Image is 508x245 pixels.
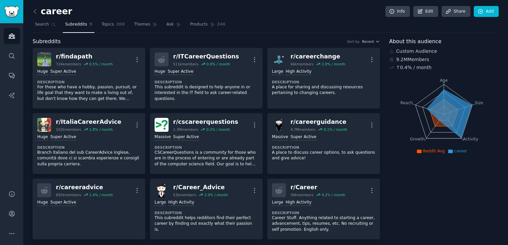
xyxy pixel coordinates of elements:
[168,200,194,206] div: High Activity
[291,62,314,66] div: 66k members
[474,6,499,17] a: Add
[272,150,375,161] p: A place to discuss career options, to ask questions and give advice!
[89,22,92,28] span: 9
[442,6,470,17] a: Share
[168,69,193,75] div: Super Active
[206,62,230,66] div: 0.8 % / month
[37,69,48,75] div: Huge
[37,150,141,167] p: Branch italiano del sub CareerAdvice inglese, comunità dove ci si scambia esperienze e consigli s...
[389,48,499,55] div: Custom Audience
[155,183,169,197] img: Career_Advice
[89,193,113,197] div: 1.4 % / month
[272,200,283,206] div: Large
[321,193,345,197] div: 4.2 % / month
[4,6,19,18] img: GummySearch logo
[33,38,61,46] span: Subreddits
[362,39,374,44] span: Recent
[272,210,375,215] dt: Description
[188,19,228,33] a: Products246
[50,134,76,140] div: Super Active
[150,48,263,109] a: r/ITCareerQuestions511kmembers0.8% / monthHugeSuper ActiveDescriptionThis subreddit is designed t...
[190,22,208,28] span: Products
[272,69,283,75] div: Large
[267,113,380,174] a: careerguidancer/careerguidance4.7Mmembers0.1% / monthMassiveSuper ActiveDescriptionA place to dis...
[132,19,160,33] a: Themes
[155,134,171,140] div: Massive
[155,118,169,132] img: cscareerquestions
[347,39,360,44] div: Sort by
[155,84,258,102] p: This subreddit is designed to help anyone in or interested in the IT field to ask career-related ...
[63,19,94,33] a: Subreddits9
[35,22,49,28] span: Search
[475,100,483,105] tspan: Size
[37,145,141,150] dt: Description
[272,145,375,150] dt: Description
[173,118,238,126] div: r/ cscareerquestions
[385,6,410,17] a: Info
[173,183,228,192] div: r/ Career_Advice
[56,127,81,132] div: 102k members
[362,39,380,44] button: Recent
[37,200,48,206] div: Huge
[173,134,199,140] div: Super Active
[50,69,76,75] div: Super Active
[463,137,478,141] tspan: Activity
[389,56,499,63] div: 9.2M Members
[267,179,380,239] a: r/Career39kmembers4.2% / monthLargeHigh ActivityDescriptionCareer Stuff. Anything related to star...
[413,6,438,17] a: Edit
[155,69,165,75] div: Huge
[99,19,127,33] a: Topics200
[56,52,113,61] div: r/ findapath
[134,22,150,28] span: Themes
[101,22,114,28] span: Topics
[155,80,258,84] dt: Description
[272,215,375,233] p: Career Stuff. Anything related to starting a career, advancement, tips, resumes, etc. No recruiti...
[37,84,141,102] p: For those who have a hobby, passion, pursuit, or life goal that they want to make a living out of...
[204,193,228,197] div: 2.0 % / month
[400,100,413,105] tspan: Reach
[33,19,58,33] a: Search
[291,134,317,140] div: Super Active
[155,145,258,150] dt: Description
[89,62,113,66] div: 0.5 % / month
[37,118,51,132] img: ItaliaCareerAdvice
[321,62,345,66] div: 2.0 % / month
[272,52,286,66] img: careerchange
[164,19,183,33] a: Ask
[56,62,81,66] div: 724k members
[286,69,312,75] div: High Activity
[440,78,448,83] tspan: Age
[155,150,258,167] p: CSCareerQuestions is a community for those who are in the process of entering or are already part...
[56,118,121,126] div: r/ ItaliaCareerAdvice
[37,52,51,66] img: findapath
[167,22,174,28] span: Ask
[272,84,375,96] p: A place for sharing and discussing resources pertaining to changing careers.
[396,64,432,71] div: ↑ 0.4 % / month
[324,127,347,132] div: 0.1 % / month
[173,193,196,197] div: 53k members
[267,48,380,109] a: careerchanger/careerchange66kmembers2.0% / monthLargeHigh ActivityDescriptionA place for sharing ...
[33,113,145,174] a: ItaliaCareerAdvicer/ItaliaCareerAdvice102kmembers1.8% / monthHugeSuper ActiveDescriptionBranch it...
[454,149,467,153] span: career
[410,137,425,141] tspan: Growth
[272,134,288,140] div: Massive
[155,200,166,206] div: Large
[116,22,125,28] span: 200
[56,183,113,192] div: r/ careeradvice
[291,127,316,132] div: 4.7M members
[206,127,230,132] div: 0.2 % / month
[89,127,113,132] div: 1.8 % / month
[33,179,145,239] a: r/careeradvice692kmembers1.4% / monthHugeSuper Active
[291,118,347,126] div: r/ careerguidance
[37,134,48,140] div: Huge
[173,62,198,66] div: 511k members
[291,193,314,197] div: 39k members
[150,179,263,239] a: Career_Advicer/Career_Advice53kmembers2.0% / monthLargeHigh ActivityDescriptionThis subreddit hel...
[50,200,76,206] div: Super Active
[272,80,375,84] dt: Description
[291,183,345,192] div: r/ Career
[150,113,263,174] a: cscareerquestionsr/cscareerquestions2.3Mmembers0.2% / monthMassiveSuper ActiveDescriptionCSCareer...
[423,149,445,153] span: Reddit Avg
[173,127,198,132] div: 2.3M members
[291,52,345,61] div: r/ careerchange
